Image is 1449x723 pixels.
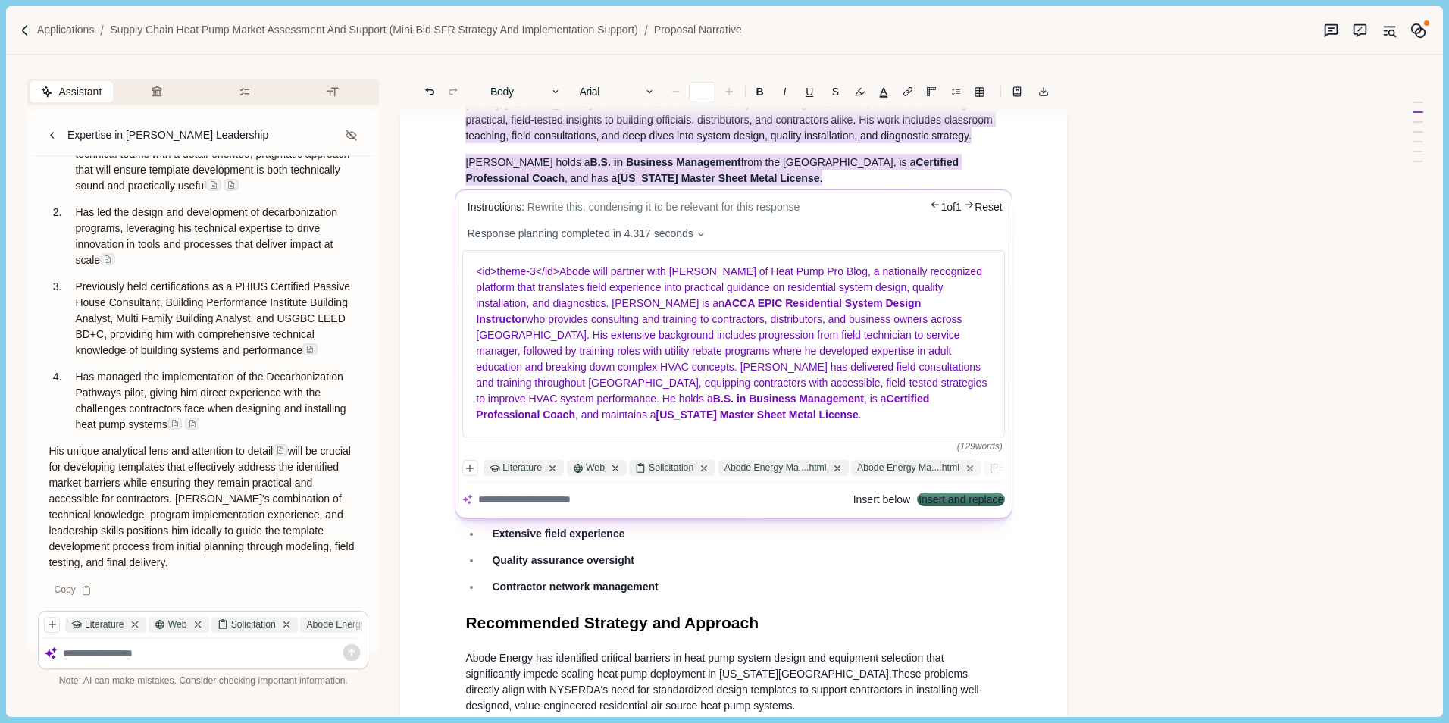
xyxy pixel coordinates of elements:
div: [PERSON_NAME]...x.pdf [984,460,1117,476]
button: B [748,81,771,102]
button: U [798,81,822,102]
span: [PERSON_NAME] holds a [465,154,590,170]
span: , and has a [565,170,617,186]
span: Currently oversees [PERSON_NAME]'s programs and technical teams with a detail-oriented, pragmatic... [75,132,352,192]
div: Web [149,617,208,633]
span: from the [GEOGRAPHIC_DATA], is a [741,154,916,170]
img: Forward slash icon [638,23,654,37]
u: U [806,86,813,97]
button: Line height [945,81,966,102]
button: Insert and replace [919,495,1004,505]
span: Extensive field experience [492,527,624,540]
button: S [824,81,847,102]
span: Previously held certifications as a PHIUS Certified Passive House Consultant, Building Performanc... [75,280,352,356]
div: ( 129 word s ) [957,440,1006,454]
div: Expertise in [PERSON_NAME] Leadership [67,127,268,143]
div: Abode Energy Ma....html [718,460,849,476]
div: Abode Energy Ma....html [851,460,981,476]
div: Literature [65,617,146,633]
button: Redo [443,81,464,102]
span: His unique analytical lens and attention to detail [49,445,273,457]
s: S [832,86,839,97]
button: I [774,81,795,102]
span: , and maintains a [575,409,656,421]
button: Undo [419,81,440,102]
span: , is a [864,393,887,405]
span: Instructions: [465,202,525,214]
span: B.S. in Business Management [713,393,864,405]
button: Adjust margins [921,81,942,102]
span: B.S. in Business Management [590,154,741,170]
a: Supply Chain Heat Pump Market Assessment and Support (Mini-Bid SFR Strategy and Implementation Su... [110,22,637,38]
button: Line height [1006,81,1028,102]
span: Has managed the implementation of the Decarbonization Pathways pilot, giving him direct experienc... [75,371,349,430]
a: Applications [37,22,95,38]
div: 1 of 1 [931,200,975,216]
span: Abode Energy has identified critical barriers in heat pump system design and equipment selection ... [465,652,947,680]
button: Response planning completed in 4.317 seconds [468,227,707,243]
span: Certified Professional Coach [465,154,962,186]
button: Decrease font size [665,81,687,102]
button: Insert below [853,495,910,505]
span: <id>theme-3</id>Abode will partner with [PERSON_NAME] of Heat Pump Pro Blog, a nationally recogni... [477,266,986,310]
span: . [819,170,822,186]
p: will be crucial for developing templates that effectively address the identified market barriers ... [49,443,358,571]
span: [US_STATE] Master Sheet Metal License [617,170,819,186]
button: Line height [897,81,919,102]
span: Response planning completed in 4.317 seconds [468,227,693,243]
button: Export to docx [1033,81,1054,102]
span: Contractor network management [492,581,658,593]
button: Line height [969,81,990,102]
span: Assistant [58,84,102,100]
span: who provides consulting and training to contractors, distributors, and business owners across [GE... [477,314,991,405]
b: B [756,86,764,97]
button: Body [483,81,569,102]
span: [US_STATE] Master Sheet Metal License [656,409,859,421]
div: Solicitation [211,617,298,633]
button: Reset [975,200,1003,216]
div: Note: AI can make mistakes. Consider checking important information. [38,674,368,688]
div: Web [567,460,627,476]
img: Forward slash icon [94,23,110,37]
span: These problems directly align with NYSERDA's need for standardized design templates to support co... [465,668,982,712]
span: Recommended Strategy and Approach [465,614,759,631]
span: . [859,409,862,421]
div: Copy [46,581,100,600]
button: Increase font size [718,81,740,102]
i: I [784,86,787,97]
span: Has led the design and development of decarbonization programs, leveraging his technical expertis... [75,206,340,266]
a: Proposal Narrative [654,22,742,38]
span: Quality assurance oversight [492,554,634,566]
img: Forward slash icon [18,23,32,37]
div: Literature [484,460,564,476]
div: Solicitation [630,460,716,476]
span: Rewrite this, condensing it to be relevant for this response [527,202,800,214]
button: Arial [571,81,662,102]
div: Abode Energy Ma....html [300,617,430,633]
